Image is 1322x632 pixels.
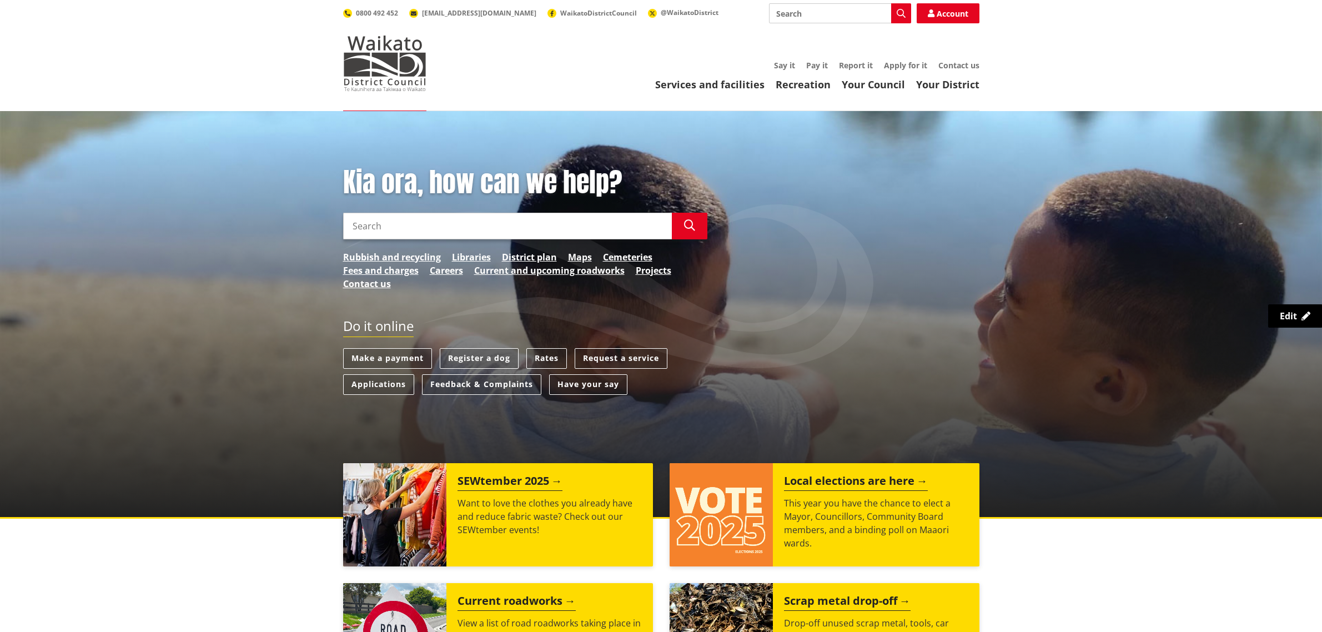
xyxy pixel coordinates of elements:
span: WaikatoDistrictCouncil [560,8,637,18]
p: This year you have the chance to elect a Mayor, Councillors, Community Board members, and a bindi... [784,496,968,550]
a: Your District [916,78,979,91]
input: Search input [769,3,911,23]
h2: SEWtember 2025 [458,474,562,491]
a: Cemeteries [603,250,652,264]
h2: Scrap metal drop-off [784,594,911,611]
a: Rubbish and recycling [343,250,441,264]
a: Edit [1268,304,1322,328]
a: @WaikatoDistrict [648,8,718,17]
a: Projects [636,264,671,277]
a: [EMAIL_ADDRESS][DOMAIN_NAME] [409,8,536,18]
a: Local elections are here This year you have the chance to elect a Mayor, Councillors, Community B... [670,463,979,566]
h1: Kia ora, how can we help? [343,167,707,199]
h2: Do it online [343,318,414,338]
input: Search input [343,213,672,239]
a: Rates [526,348,567,369]
a: District plan [502,250,557,264]
a: Contact us [343,277,391,290]
span: 0800 492 452 [356,8,398,18]
a: Recreation [776,78,831,91]
span: [EMAIL_ADDRESS][DOMAIN_NAME] [422,8,536,18]
a: Pay it [806,60,828,71]
a: Libraries [452,250,491,264]
a: SEWtember 2025 Want to love the clothes you already have and reduce fabric waste? Check out our S... [343,463,653,566]
span: @WaikatoDistrict [661,8,718,17]
a: Your Council [842,78,905,91]
img: Vote 2025 [670,463,773,566]
a: 0800 492 452 [343,8,398,18]
a: Careers [430,264,463,277]
img: Waikato District Council - Te Kaunihera aa Takiwaa o Waikato [343,36,426,91]
img: SEWtember [343,463,446,566]
a: Applications [343,374,414,395]
h2: Local elections are here [784,474,928,491]
a: Request a service [575,348,667,369]
a: Make a payment [343,348,432,369]
a: Maps [568,250,592,264]
a: Services and facilities [655,78,765,91]
a: Have your say [549,374,627,395]
a: Feedback & Complaints [422,374,541,395]
h2: Current roadworks [458,594,576,611]
a: WaikatoDistrictCouncil [547,8,637,18]
a: Apply for it [884,60,927,71]
a: Contact us [938,60,979,71]
a: Account [917,3,979,23]
p: Want to love the clothes you already have and reduce fabric waste? Check out our SEWtember events! [458,496,642,536]
a: Current and upcoming roadworks [474,264,625,277]
a: Register a dog [440,348,519,369]
span: Edit [1280,310,1297,322]
a: Report it [839,60,873,71]
a: Fees and charges [343,264,419,277]
a: Say it [774,60,795,71]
